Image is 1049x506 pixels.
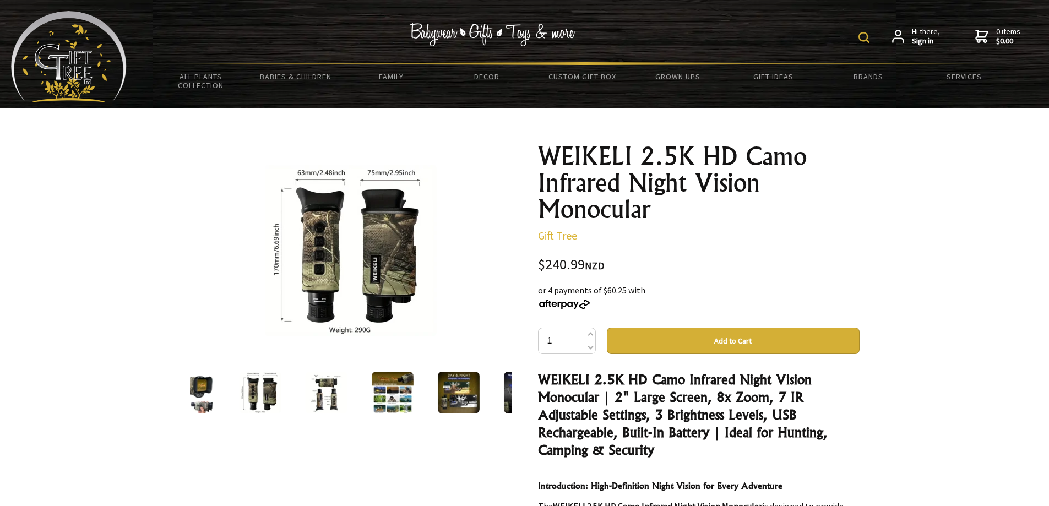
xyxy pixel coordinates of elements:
[410,23,575,46] img: Babywear - Gifts - Toys & more
[305,372,347,413] img: WEIKELI 2.5K HD Camo Infrared Night Vision Monocular
[439,65,534,88] a: Decor
[892,27,940,46] a: Hi there,Sign in
[535,65,630,88] a: Custom Gift Box
[437,372,479,413] img: WEIKELI 2.5K HD Camo Infrared Night Vision Monocular
[538,371,828,458] strong: WEIKELI 2.5K HD Camo Infrared Night Vision Monocular | 2" Large Screen, 8x Zoom, 7 IR Adjustable ...
[239,372,281,413] img: WEIKELI 2.5K HD Camo Infrared Night Vision Monocular
[630,65,725,88] a: Grown Ups
[996,26,1020,46] span: 0 items
[538,480,782,491] strong: Introduction: High-Definition Night Vision for Every Adventure
[371,372,413,413] img: WEIKELI 2.5K HD Camo Infrared Night Vision Monocular
[11,11,127,102] img: Babyware - Gifts - Toys and more...
[153,65,248,97] a: All Plants Collection
[858,32,869,43] img: product search
[265,165,437,336] img: WEIKELI 2.5K HD Camo Infrared Night Vision Monocular
[975,27,1020,46] a: 0 items$0.00
[538,258,860,273] div: $240.99
[821,65,916,88] a: Brands
[248,65,344,88] a: Babies & Children
[912,36,940,46] strong: Sign in
[538,228,577,242] a: Gift Tree
[538,300,591,309] img: Afterpay
[916,65,1012,88] a: Services
[344,65,439,88] a: Family
[585,259,605,272] span: NZD
[173,372,215,413] img: WEIKELI 2.5K HD Camo Infrared Night Vision Monocular
[503,372,545,413] img: WEIKELI 2.5K HD Camo Infrared Night Vision Monocular
[607,328,860,354] button: Add to Cart
[996,36,1020,46] strong: $0.00
[538,284,860,310] div: or 4 payments of $60.25 with
[912,27,940,46] span: Hi there,
[725,65,820,88] a: Gift Ideas
[538,143,860,222] h1: WEIKELI 2.5K HD Camo Infrared Night Vision Monocular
